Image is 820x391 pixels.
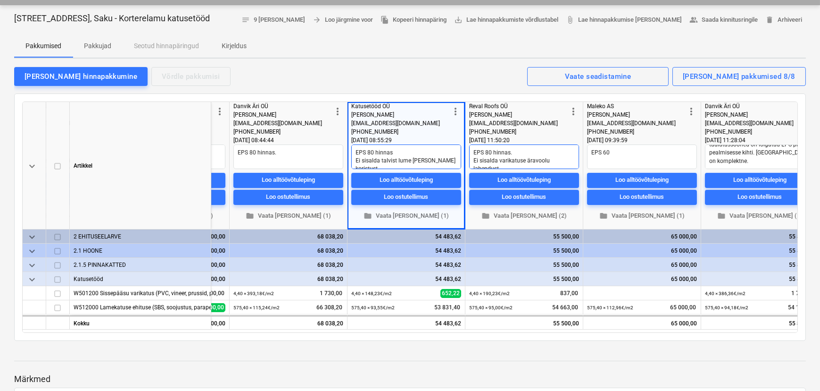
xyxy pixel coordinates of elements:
span: save_alt [454,16,463,24]
p: Märkmed [14,374,806,385]
div: Loo alltöövõtuleping [733,175,787,186]
textarea: EPS 60 [587,144,697,169]
div: W501200 Sissepääsu varikatus (PVC, vineer, prussid, plekid ja nende paigaldus // roov, tsementkiu... [74,286,207,300]
span: Loo järgmine voor [313,15,373,25]
div: [DATE] 08:44:44 [233,136,343,144]
button: [PERSON_NAME] pakkumised 8/8 [672,67,806,86]
button: Loo alltöövõtuleping [469,173,579,188]
span: [EMAIL_ADDRESS][DOMAIN_NAME] [469,120,558,127]
div: 68 038,20 [233,244,343,258]
span: delete [765,16,774,24]
span: folder [599,212,608,220]
button: Vaate seadistamine [527,67,669,86]
div: Vaate seadistamine [565,70,631,83]
button: Loo alltöövõtuleping [351,173,461,188]
div: 55 892,70 [701,315,819,330]
span: 1 730,00 [319,289,343,297]
span: more_vert [214,106,225,117]
div: [PERSON_NAME] pakkumised 8/8 [683,70,795,83]
a: Lae hinnapakkumiste võrdlustabel [450,13,562,27]
div: [PERSON_NAME] [587,110,686,119]
span: 65 000,00 [669,304,697,312]
p: Kirjeldus [222,41,247,51]
div: 2 EHITUSEELARVE [74,229,207,243]
button: Kopeeri hinnapäring [377,13,450,27]
div: [PHONE_NUMBER] [233,127,332,136]
button: Loo alltöövõtuleping [233,173,343,188]
button: Loo ostutellimus [705,190,815,205]
div: 55 500,00 [469,258,579,272]
small: 4,40 × 148,23€ / m2 [351,291,392,296]
button: Vaata [PERSON_NAME] (1) [351,209,461,223]
button: Loo alltöövõtuleping [587,173,697,188]
div: Loo alltöövõtuleping [497,175,551,186]
button: Loo ostutellimus [587,190,697,205]
div: W512000 Lamekatuse ehituse (SBS, soojustus, parapetiplekid, suitsuluugi paigaldus koos mootoriga,... [74,300,207,314]
div: Loo ostutellimus [384,192,429,203]
span: file_copy [381,16,389,24]
div: 55 892,70 [705,258,815,272]
div: [PERSON_NAME] hinnapakkumine [25,70,137,83]
small: 575,40 × 95,00€ / m2 [469,305,513,310]
div: 68 038,20 [233,229,343,244]
div: 68 038,20 [230,315,348,330]
div: [DATE] 08:55:29 [351,136,461,144]
div: Maleko AS [587,102,686,110]
div: Loo ostutellimus [502,192,547,203]
textarea: EPS 80 hinnas. Ei sisalda varikatuse äravoolu lahendust. [469,144,579,169]
div: Reval Roofs OÜ [469,102,568,110]
span: folder [246,212,254,220]
div: [PERSON_NAME] [233,110,332,119]
div: Katusetööd [74,272,207,286]
div: Loo alltöövõtuleping [262,175,315,186]
div: Loo alltöövõtuleping [615,175,669,186]
div: 68 038,20 [233,272,343,286]
span: more_vert [332,106,343,117]
span: more_vert [686,106,697,117]
span: 66 308,20 [315,304,343,312]
div: 65 000,00 [587,258,697,272]
span: Vaata [PERSON_NAME] (1) [709,211,811,221]
iframe: Chat Widget [773,346,820,391]
button: Arhiveeri [762,13,806,27]
button: Loo ostutellimus [469,190,579,205]
div: 54 483,62 [351,244,461,258]
div: Artikkel [70,102,211,229]
div: 55 892,70 [705,229,815,244]
p: Pakkumised [25,41,61,51]
span: keyboard_arrow_down [26,161,38,172]
button: Saada kinnitusringile [686,13,762,27]
div: 55 500,00 [465,315,583,330]
span: [EMAIL_ADDRESS][DOMAIN_NAME] [351,120,440,127]
button: Loo järgmine voor [309,13,377,27]
span: more_vert [568,106,579,117]
div: 65 000,00 [587,229,697,244]
span: Lae hinnapakkumise [PERSON_NAME] [566,15,682,25]
div: 54 483,62 [348,315,465,330]
div: 55 500,00 [469,244,579,258]
span: 9 [PERSON_NAME] [241,15,305,25]
span: keyboard_arrow_down [26,246,38,257]
div: 55 500,00 [469,229,579,244]
span: arrow_forward [313,16,321,24]
span: Vaata [PERSON_NAME] (1) [591,211,693,221]
span: folder [364,212,372,220]
span: folder [481,212,490,220]
span: folder [717,212,726,220]
div: 54 483,62 [351,229,461,244]
div: 65 000,00 [583,315,701,330]
textarea: EPS 80 hinnas. [233,144,343,169]
span: keyboard_arrow_down [26,260,38,271]
div: [DATE] 11:50:20 [469,136,579,144]
textarea: Töövõtja pakub [PERSON_NAME] tuulutuse lahendust, kus tuulutussooned on lõigatud EPS plaadi pealm... [705,144,815,169]
small: 4,40 × 386,36€ / m2 [705,291,745,296]
small: 575,40 × 115,24€ / m2 [233,305,280,310]
span: keyboard_arrow_down [26,274,38,285]
span: 652,22 [440,289,461,298]
div: Loo alltöövõtuleping [380,175,433,186]
span: Vaata [PERSON_NAME] (1) [355,211,457,221]
div: 55 892,70 [705,244,815,258]
span: keyboard_arrow_down [26,231,38,243]
span: Vaata [PERSON_NAME] (2) [473,211,575,221]
div: 54 483,62 [351,272,461,286]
